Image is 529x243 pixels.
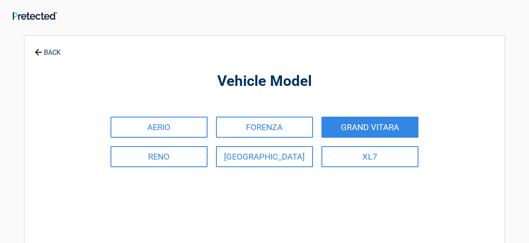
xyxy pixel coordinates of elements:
[111,146,208,167] a: RENO
[111,117,208,138] a: AERIO
[33,41,62,56] a: BACK
[321,146,418,167] a: XL7
[216,117,313,138] a: FORENZA
[216,146,313,167] a: [GEOGRAPHIC_DATA]
[71,72,458,91] h2: Vehicle Model
[321,117,418,138] a: GRAND VITARA
[13,12,57,20] img: Main Logo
